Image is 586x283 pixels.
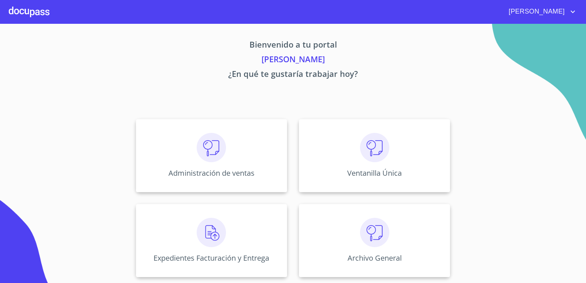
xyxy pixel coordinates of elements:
span: [PERSON_NAME] [503,6,568,18]
img: carga.png [197,218,226,247]
button: account of current user [503,6,577,18]
p: [PERSON_NAME] [67,53,519,68]
img: consulta.png [360,218,389,247]
p: Archivo General [348,253,402,263]
img: consulta.png [197,133,226,162]
p: Bienvenido a tu portal [67,38,519,53]
p: Administración de ventas [168,168,255,178]
img: consulta.png [360,133,389,162]
p: ¿En qué te gustaría trabajar hoy? [67,68,519,82]
p: Expedientes Facturación y Entrega [153,253,269,263]
p: Ventanilla Única [347,168,402,178]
